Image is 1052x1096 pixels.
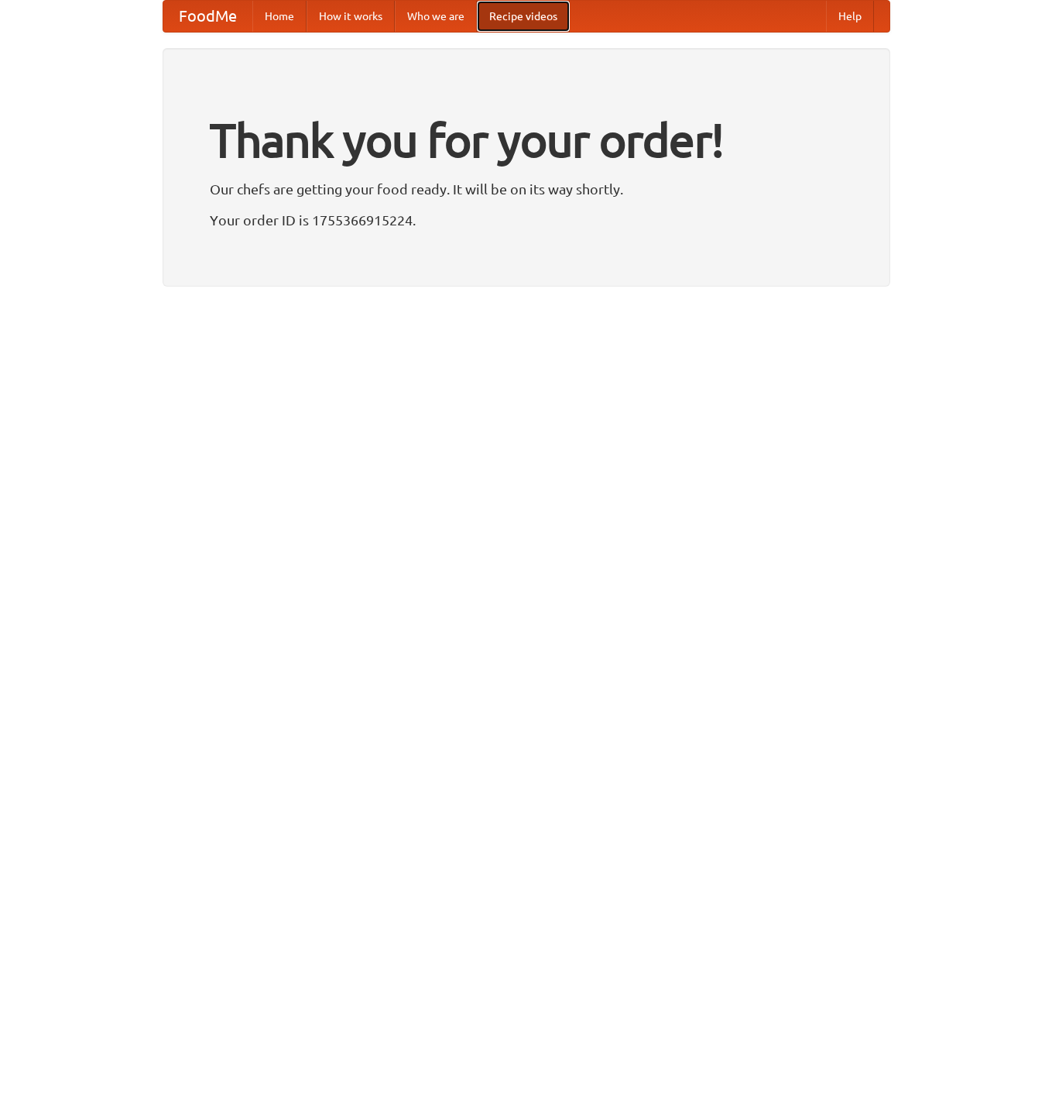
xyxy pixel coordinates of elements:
[826,1,874,32] a: Help
[210,208,843,232] p: Your order ID is 1755366915224.
[210,103,843,177] h1: Thank you for your order!
[307,1,395,32] a: How it works
[477,1,570,32] a: Recipe videos
[395,1,477,32] a: Who we are
[252,1,307,32] a: Home
[163,1,252,32] a: FoodMe
[210,177,843,201] p: Our chefs are getting your food ready. It will be on its way shortly.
